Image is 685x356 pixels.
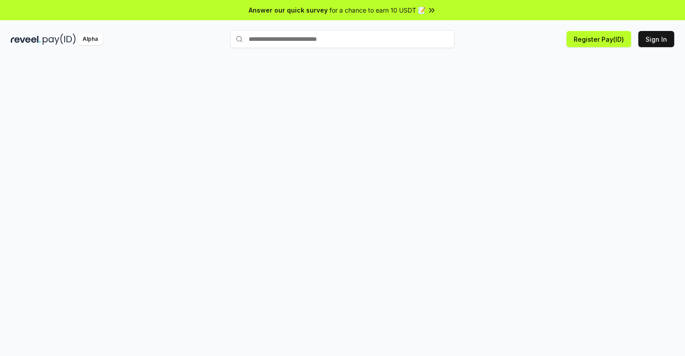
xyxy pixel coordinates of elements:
[638,31,674,47] button: Sign In
[329,5,426,15] span: for a chance to earn 10 USDT 📝
[249,5,328,15] span: Answer our quick survey
[78,34,103,45] div: Alpha
[566,31,631,47] button: Register Pay(ID)
[43,34,76,45] img: pay_id
[11,34,41,45] img: reveel_dark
